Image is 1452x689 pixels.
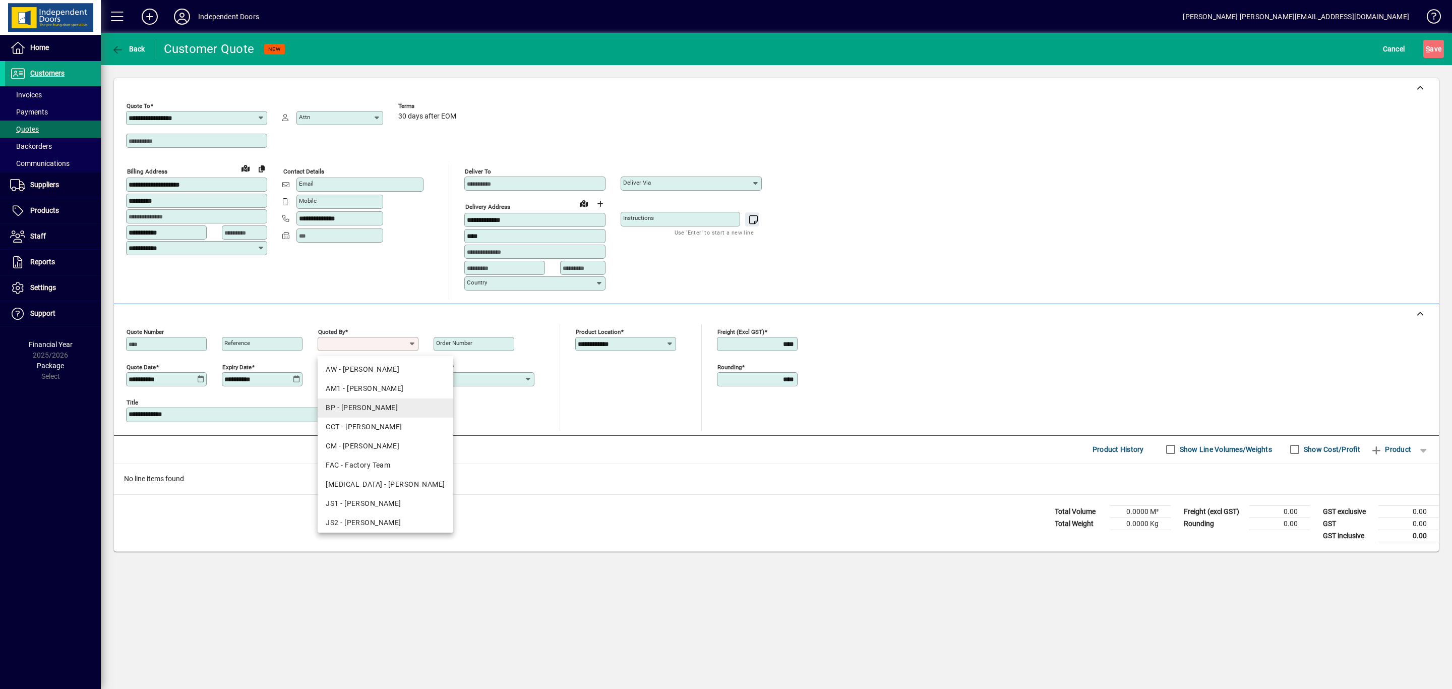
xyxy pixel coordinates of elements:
div: Customer Quote [164,41,255,57]
mat-label: Deliver To [465,168,491,175]
a: Suppliers [5,173,101,198]
span: Terms [398,103,459,109]
td: 0.00 [1378,505,1439,518]
span: Settings [30,283,56,292]
div: Independent Doors [198,9,259,25]
mat-hint: Use 'Enter' to start a new line [675,226,754,238]
a: View on map [576,195,592,211]
app-page-header-button: Back [101,40,156,58]
mat-label: Product location [576,328,621,335]
td: 0.00 [1249,505,1310,518]
span: Financial Year [29,340,73,349]
div: AW - [PERSON_NAME] [326,364,445,375]
span: Staff [30,232,46,240]
span: ave [1426,41,1441,57]
td: Rounding [1179,518,1249,530]
mat-label: Rounding [717,363,742,370]
span: Cancel [1383,41,1405,57]
span: Backorders [10,142,52,150]
td: 0.0000 Kg [1110,518,1171,530]
div: [MEDICAL_DATA] - [PERSON_NAME] [326,479,445,490]
button: Choose address [592,196,608,212]
a: Reports [5,250,101,275]
td: Freight (excl GST) [1179,505,1249,518]
button: Add [134,8,166,26]
button: Save [1423,40,1444,58]
div: CM - [PERSON_NAME] [326,441,445,451]
mat-label: Title [127,398,138,406]
span: Product [1370,441,1411,457]
span: Suppliers [30,181,59,189]
mat-label: Attn [299,113,310,121]
div: FAC - Factory Team [326,460,445,471]
mat-option: JS1 - Jacqui Schader [318,494,453,513]
div: CCT - [PERSON_NAME] [326,422,445,432]
mat-label: Mobile [299,197,317,204]
mat-label: Freight (excl GST) [717,328,764,335]
button: Cancel [1380,40,1408,58]
mat-option: AM1 - Angie Mehlhopt [318,379,453,398]
span: Home [30,43,49,51]
label: Show Line Volumes/Weights [1178,444,1272,454]
mat-option: AW - Alison Worden [318,360,453,379]
mat-label: Reference [224,339,250,347]
a: Settings [5,275,101,301]
div: JS2 - [PERSON_NAME] [326,518,445,528]
div: AM1 - [PERSON_NAME] [326,383,445,394]
span: S [1426,45,1430,53]
td: 0.0000 M³ [1110,505,1171,518]
a: View on map [237,160,254,176]
a: Staff [5,224,101,249]
mat-option: HMS - Hayden Smith [318,475,453,494]
mat-label: Quote To [127,102,150,109]
a: Home [5,35,101,61]
mat-label: Quote number [127,328,164,335]
mat-label: Deliver via [623,179,651,186]
mat-label: Expiry date [222,363,252,370]
div: [PERSON_NAME] [PERSON_NAME][EMAIL_ADDRESS][DOMAIN_NAME] [1183,9,1409,25]
mat-label: Instructions [623,214,654,221]
span: Product History [1093,441,1144,457]
a: Backorders [5,138,101,155]
div: No line items found [114,464,1439,494]
span: Invoices [10,91,42,99]
td: Total Volume [1050,505,1110,518]
span: Back [111,45,145,53]
td: 0.00 [1378,518,1439,530]
div: JS1 - [PERSON_NAME] [326,498,445,509]
a: Products [5,198,101,223]
td: 0.00 [1378,530,1439,542]
a: Payments [5,103,101,121]
span: Communications [10,159,70,167]
button: Profile [166,8,198,26]
mat-label: Email [299,180,314,187]
button: Copy to Delivery address [254,160,270,177]
td: GST exclusive [1318,505,1378,518]
a: Quotes [5,121,101,138]
mat-option: FAC - Factory Team [318,456,453,475]
mat-label: Order number [436,339,472,347]
span: Quotes [10,125,39,133]
td: GST [1318,518,1378,530]
mat-label: Quoted by [318,328,345,335]
mat-label: Country [467,279,487,286]
mat-option: JS2 - Jaime Sullivan [318,513,453,533]
span: Customers [30,69,65,77]
mat-option: CM - Chris Maguire [318,437,453,456]
a: Knowledge Base [1419,2,1439,35]
span: Payments [10,108,48,116]
mat-label: Quote date [127,363,156,370]
div: BP - [PERSON_NAME] [326,403,445,413]
a: Invoices [5,86,101,103]
span: Support [30,309,55,317]
a: Support [5,301,101,326]
td: GST inclusive [1318,530,1378,542]
span: Reports [30,258,55,266]
span: NEW [268,46,281,52]
span: Package [37,362,64,370]
a: Communications [5,155,101,172]
span: Products [30,206,59,214]
mat-option: CCT - Cassie Cameron-Tait [318,418,453,437]
button: Back [109,40,148,58]
mat-option: BP - Brad Price [318,398,453,418]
